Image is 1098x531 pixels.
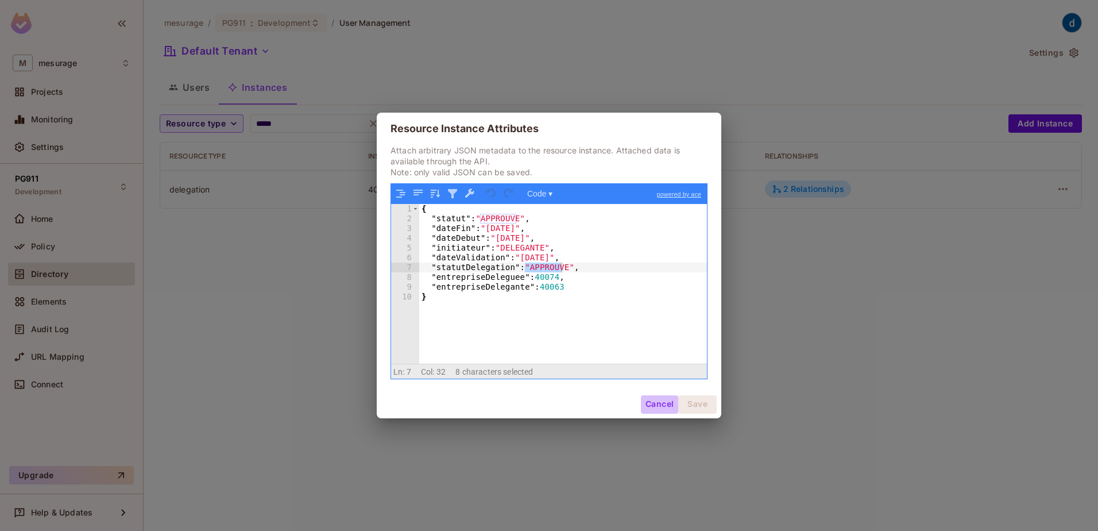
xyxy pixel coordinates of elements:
[411,186,426,201] button: Compact JSON data, remove all whitespaces (Ctrl+Shift+I)
[428,186,443,201] button: Sort contents
[484,186,499,201] button: Undo last action (Ctrl+Z)
[391,145,707,178] p: Attach arbitrary JSON metadata to the resource instance. Attached data is available through the A...
[391,272,419,282] div: 8
[523,186,556,201] button: Code ▾
[391,263,419,272] div: 7
[391,282,419,292] div: 9
[391,204,419,214] div: 1
[462,367,533,376] span: characters selected
[391,214,419,224] div: 2
[455,367,460,376] span: 8
[391,253,419,263] div: 6
[391,292,419,302] div: 10
[641,395,678,414] button: Cancel
[462,186,477,201] button: Repair JSON: fix quotes and escape characters, remove comments and JSONP notation, turn JavaScrip...
[391,233,419,243] div: 4
[377,113,721,145] h2: Resource Instance Attributes
[445,186,460,201] button: Filter, sort, or transform contents
[393,186,408,201] button: Format JSON data, with proper indentation and line feeds (Ctrl+I)
[501,186,516,201] button: Redo (Ctrl+Shift+Z)
[678,395,717,414] button: Save
[651,184,707,205] a: powered by ace
[407,367,411,376] span: 7
[421,367,435,376] span: Col:
[436,367,446,376] span: 32
[391,224,419,233] div: 3
[393,367,404,376] span: Ln:
[391,243,419,253] div: 5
